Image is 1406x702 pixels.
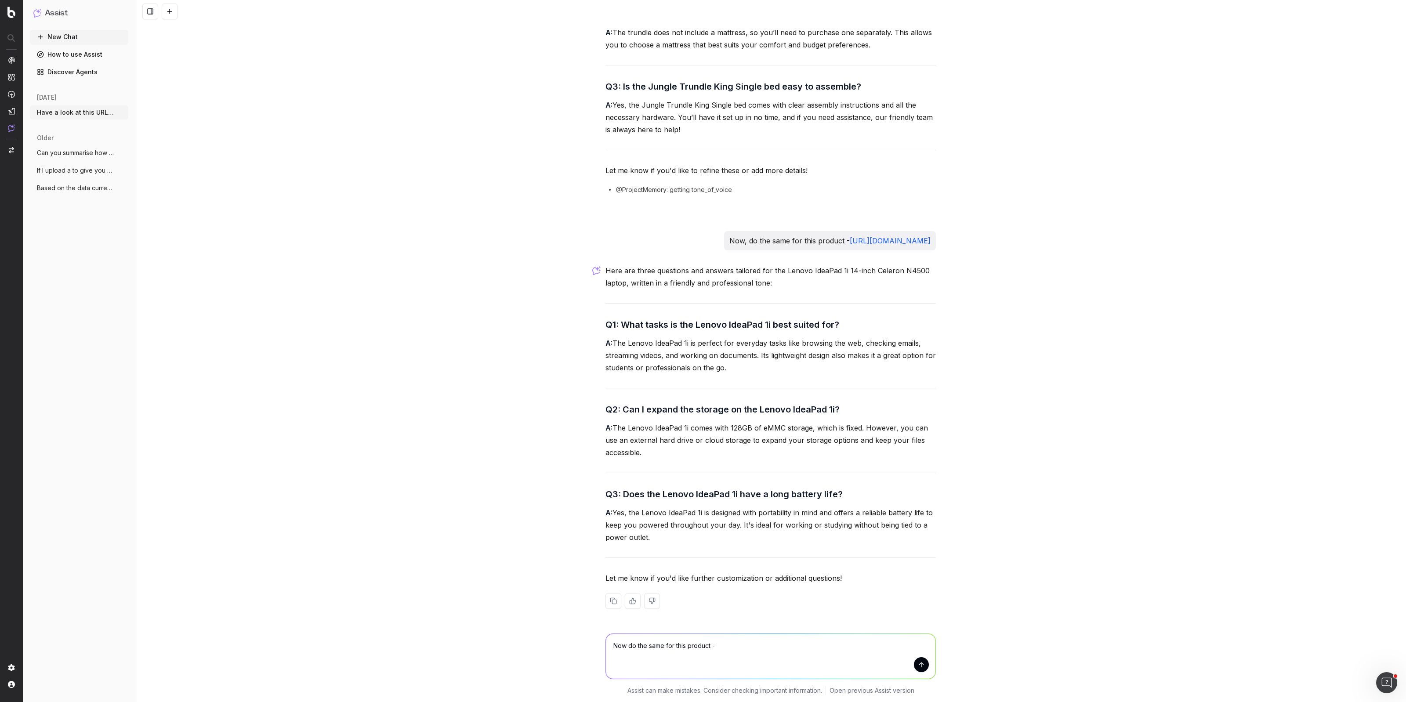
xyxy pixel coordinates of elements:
span: @ProjectMemory: getting tone_of_voice [616,185,732,194]
span: Can you summarise how Botify uses AI to [37,148,114,157]
img: Analytics [8,57,15,64]
h3: Q3: Does the Lenovo IdeaPad 1i have a long battery life? [605,487,936,501]
button: New Chat [30,30,128,44]
img: Intelligence [8,73,15,81]
img: Botify logo [7,7,15,18]
p: Assist can make mistakes. Consider checking important information. [627,686,822,695]
p: Yes, the Jungle Trundle King Single bed comes with clear assembly instructions and all the necess... [605,99,936,136]
img: Assist [8,124,15,132]
a: Open previous Assist version [830,686,914,695]
span: If I upload a to give you a list of prod [37,166,114,175]
p: Now, do the same for this product - [729,235,931,247]
span: [DATE] [37,93,57,102]
img: Assist [33,9,41,17]
button: Have a look at this URL ([URL] [30,105,128,119]
strong: A: [605,28,612,37]
span: older [37,134,54,142]
p: Yes, the Lenovo IdeaPad 1i is designed with portability in mind and offers a reliable battery lif... [605,507,936,543]
img: Activation [8,90,15,98]
textarea: Now do the same for this product - [606,634,935,679]
strong: A: [605,508,612,517]
button: Can you summarise how Botify uses AI to [30,146,128,160]
a: Discover Agents [30,65,128,79]
h1: Assist [45,7,68,19]
img: Setting [8,664,15,671]
strong: A: [605,339,612,347]
p: Let me know if you'd like further customization or additional questions! [605,572,936,584]
span: Have a look at this URL ([URL] [37,108,114,117]
p: The Lenovo IdeaPad 1i is perfect for everyday tasks like browsing the web, checking emails, strea... [605,337,936,374]
img: Studio [8,108,15,115]
img: Botify assist logo [592,266,601,275]
img: Switch project [9,147,14,153]
h3: Q1: What tasks is the Lenovo IdeaPad 1i best suited for? [605,318,936,332]
h3: Q2: Can I expand the storage on the Lenovo IdeaPad 1i? [605,402,936,416]
button: Assist [33,7,125,19]
strong: A: [605,101,612,109]
strong: A: [605,423,612,432]
a: How to use Assist [30,47,128,62]
p: The Lenovo IdeaPad 1i comes with 128GB of eMMC storage, which is fixed. However, you can use an e... [605,422,936,459]
p: The trundle does not include a mattress, so you’ll need to purchase one separately. This allows y... [605,26,936,51]
img: My account [8,681,15,688]
p: Let me know if you'd like to refine these or add more details! [605,164,936,177]
a: [URL][DOMAIN_NAME] [850,236,931,245]
button: Based on the data currently available to [30,181,128,195]
iframe: Intercom live chat [1376,672,1397,693]
h3: Q3: Is the Jungle Trundle King Single bed easy to assemble? [605,80,936,94]
p: Here are three questions and answers tailored for the Lenovo IdeaPad 1i 14-inch Celeron N4500 lap... [605,264,936,289]
span: Based on the data currently available to [37,184,114,192]
button: If I upload a to give you a list of prod [30,163,128,177]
